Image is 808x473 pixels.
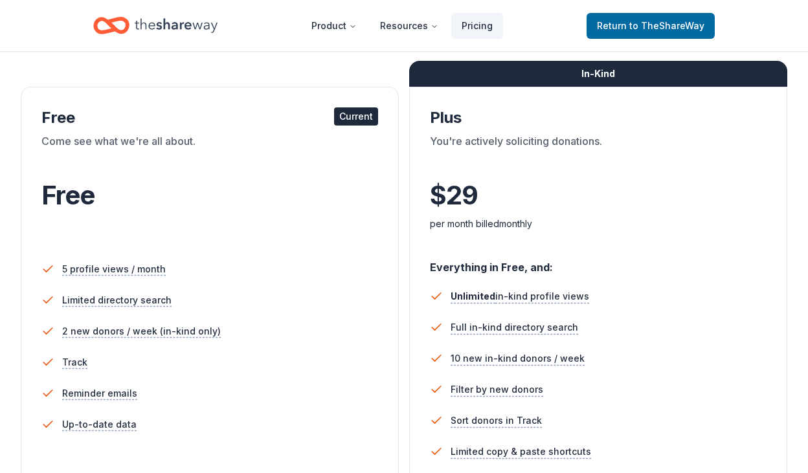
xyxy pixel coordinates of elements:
span: Limited directory search [62,292,172,308]
span: 2 new donors / week (in-kind only) [62,324,221,339]
a: Returnto TheShareWay [587,13,715,39]
div: You're actively soliciting donations. [430,133,767,170]
span: Unlimited [451,291,495,302]
nav: Main [301,10,503,41]
span: Filter by new donors [451,382,543,397]
span: 10 new in-kind donors / week [451,351,585,366]
span: Up-to-date data [62,417,137,432]
span: Free [41,179,95,211]
span: Full in-kind directory search [451,320,578,335]
span: to TheShareWay [629,20,704,31]
button: Product [301,13,367,39]
a: Home [93,10,218,41]
span: Sort donors in Track [451,413,542,428]
span: $ 29 [430,177,478,214]
button: Resources [370,13,449,39]
div: Everything in Free, and: [430,248,767,276]
span: Reminder emails [62,386,137,401]
div: Current [334,107,378,126]
span: Return [597,18,704,34]
span: in-kind profile views [451,291,589,302]
span: Track [62,355,87,370]
span: Limited copy & paste shortcuts [451,444,591,459]
a: Pricing [451,13,503,39]
div: Free [41,107,378,128]
span: 5 profile views / month [62,261,166,277]
div: per month billed monthly [430,216,767,232]
div: Plus [430,107,767,128]
div: Come see what we're all about. [41,133,378,170]
div: In-Kind [409,61,787,87]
